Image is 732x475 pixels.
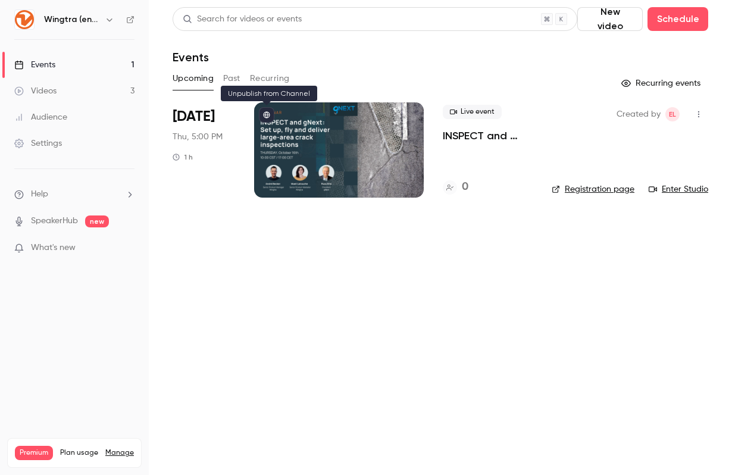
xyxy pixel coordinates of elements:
[669,107,676,121] span: EL
[183,13,302,26] div: Search for videos or events
[647,7,708,31] button: Schedule
[15,10,34,29] img: Wingtra (english)
[462,179,468,195] h4: 0
[14,111,67,123] div: Audience
[443,129,533,143] a: INSPECT and gNext: Set up, fly and deliver large-area crack inspections in a few clicks
[14,137,62,149] div: Settings
[60,448,98,458] span: Plan usage
[31,242,76,254] span: What's new
[250,69,290,88] button: Recurring
[173,50,209,64] h1: Events
[617,107,661,121] span: Created by
[173,69,214,88] button: Upcoming
[173,102,235,198] div: Oct 16 Thu, 5:00 PM (Europe/Zurich)
[14,85,57,97] div: Videos
[223,69,240,88] button: Past
[14,59,55,71] div: Events
[85,215,109,227] span: new
[173,152,193,162] div: 1 h
[14,188,134,201] li: help-dropdown-opener
[44,14,100,26] h6: Wingtra (english)
[577,7,643,31] button: New video
[649,183,708,195] a: Enter Studio
[616,74,708,93] button: Recurring events
[443,105,502,119] span: Live event
[15,446,53,460] span: Premium
[443,179,468,195] a: 0
[173,107,215,126] span: [DATE]
[105,448,134,458] a: Manage
[552,183,634,195] a: Registration page
[31,215,78,227] a: SpeakerHub
[665,107,680,121] span: Emily Loosli
[173,131,223,143] span: Thu, 5:00 PM
[31,188,48,201] span: Help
